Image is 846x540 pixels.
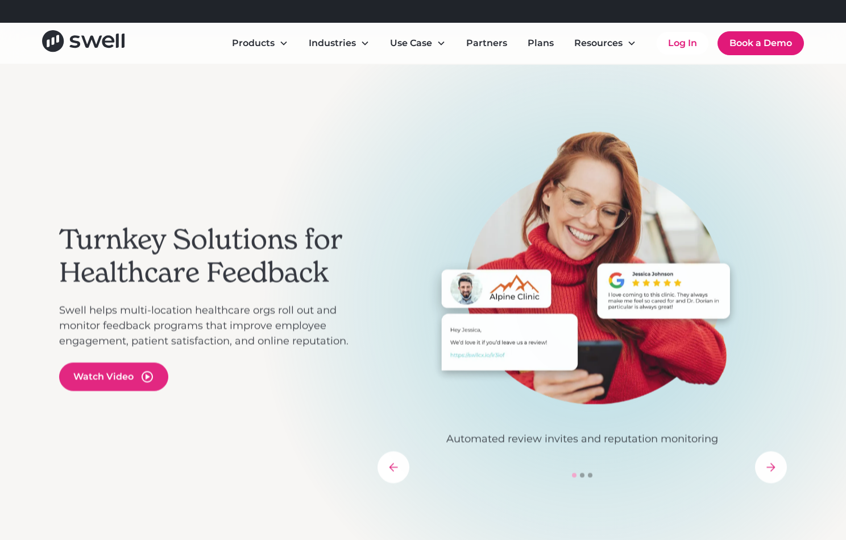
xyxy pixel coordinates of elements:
div: Show slide 3 of 3 [588,473,592,477]
h2: Turnkey Solutions for Healthcare Feedback [59,224,366,289]
div: Resources [565,32,645,55]
a: Partners [457,32,516,55]
div: Resources [574,36,623,50]
div: Show slide 2 of 3 [580,473,584,477]
div: Products [223,32,297,55]
p: Automated review invites and reputation monitoring [378,431,787,447]
div: Use Case [390,36,432,50]
a: open lightbox [59,362,168,391]
div: Show slide 1 of 3 [572,473,577,477]
a: Book a Demo [718,31,804,55]
div: Industries [309,36,356,50]
div: next slide [755,451,787,483]
div: Use Case [381,32,455,55]
div: carousel [378,131,787,483]
p: Swell helps multi-location healthcare orgs roll out and monitor feedback programs that improve em... [59,303,366,349]
div: Industries [300,32,379,55]
div: previous slide [378,451,409,483]
div: Watch Video [73,370,134,384]
a: Plans [519,32,563,55]
div: 1 of 3 [378,131,787,447]
a: Log In [657,32,708,55]
a: home [42,30,125,56]
div: Products [232,36,275,50]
